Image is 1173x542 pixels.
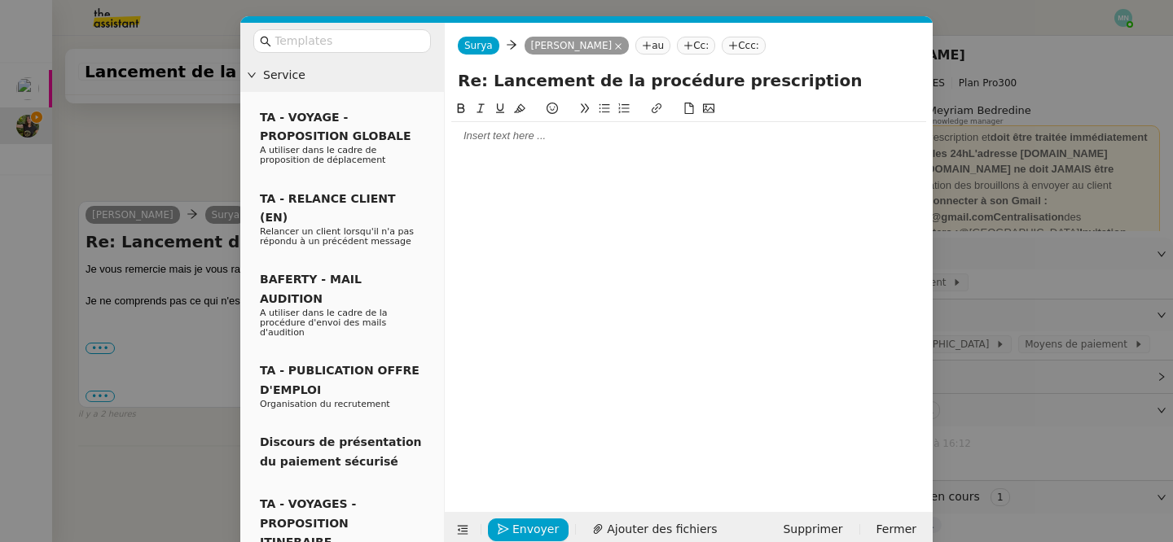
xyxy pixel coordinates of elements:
[525,37,630,55] nz-tag: [PERSON_NAME]
[260,145,385,165] span: A utiliser dans le cadre de proposition de déplacement
[260,111,411,142] span: TA - VOYAGE - PROPOSITION GLOBALE
[677,37,715,55] nz-tag: Cc:
[260,308,388,338] span: A utiliser dans le cadre de la procédure d'envoi des mails d'audition
[635,37,670,55] nz-tag: au
[260,192,396,224] span: TA - RELANCE CLIENT (EN)
[458,68,920,93] input: Subject
[773,518,852,541] button: Supprimer
[240,59,444,91] div: Service
[876,520,916,539] span: Fermer
[783,520,842,539] span: Supprimer
[722,37,766,55] nz-tag: Ccc:
[488,518,569,541] button: Envoyer
[867,518,926,541] button: Fermer
[263,66,437,85] span: Service
[260,399,390,409] span: Organisation du recrutement
[512,520,559,539] span: Envoyer
[607,520,717,539] span: Ajouter des fichiers
[260,273,362,304] span: BAFERTY - MAIL AUDITION
[260,226,414,247] span: Relancer un client lorsqu'il n'a pas répondu à un précédent message
[275,32,421,50] input: Templates
[464,40,493,51] span: Surya
[582,518,727,541] button: Ajouter des fichiers
[260,364,420,396] span: TA - PUBLICATION OFFRE D'EMPLOI
[260,435,422,467] span: Discours de présentation du paiement sécurisé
